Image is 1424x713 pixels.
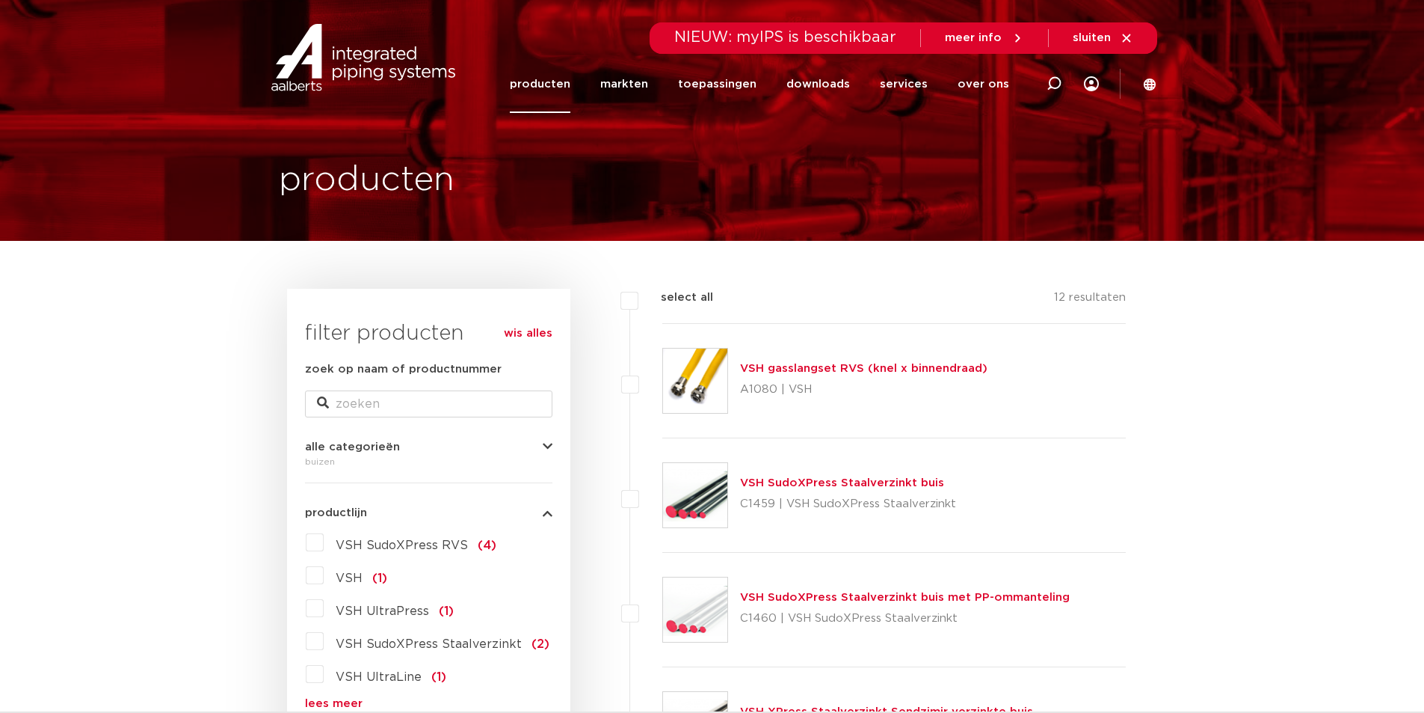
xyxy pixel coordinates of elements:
span: (1) [372,572,387,584]
img: Thumbnail for VSH gasslangset RVS (knel x binnendraad) [663,349,727,413]
span: (4) [478,539,496,551]
a: sluiten [1073,31,1133,45]
img: Thumbnail for VSH SudoXPress Staalverzinkt buis met PP-ommanteling [663,578,727,642]
a: meer info [945,31,1024,45]
p: C1460 | VSH SudoXPress Staalverzinkt [740,607,1070,631]
span: VSH [336,572,363,584]
p: C1459 | VSH SudoXPress Staalverzinkt [740,492,956,516]
span: (1) [431,671,446,683]
p: 12 resultaten [1054,289,1126,312]
h3: filter producten [305,319,552,349]
input: zoeken [305,391,552,417]
span: VSH SudoXPress Staalverzinkt [336,638,522,650]
div: buizen [305,453,552,471]
h1: producten [279,156,454,204]
span: productlijn [305,507,367,518]
span: VSH UltraPress [336,605,429,617]
a: VSH SudoXPress Staalverzinkt buis [740,477,944,489]
span: (1) [439,605,454,617]
p: A1080 | VSH [740,378,987,402]
a: downloads [786,55,850,113]
a: over ons [958,55,1009,113]
a: VSH gasslangset RVS (knel x binnendraad) [740,363,987,374]
span: VSH UltraLine [336,671,422,683]
a: lees meer [305,698,552,709]
a: producten [510,55,570,113]
a: VSH SudoXPress Staalverzinkt buis met PP-ommanteling [740,592,1070,603]
span: sluiten [1073,32,1111,43]
span: (2) [531,638,549,650]
span: alle categorieën [305,441,400,453]
button: alle categorieën [305,441,552,453]
button: productlijn [305,507,552,518]
label: zoek op naam of productnummer [305,361,502,379]
a: wis alles [504,325,552,343]
nav: Menu [510,55,1009,113]
label: select all [638,289,713,307]
a: services [880,55,928,113]
span: NIEUW: myIPS is beschikbaar [674,30,896,45]
img: Thumbnail for VSH SudoXPress Staalverzinkt buis [663,463,727,527]
span: VSH SudoXPress RVS [336,539,468,551]
a: markten [600,55,648,113]
span: meer info [945,32,1002,43]
a: toepassingen [678,55,756,113]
